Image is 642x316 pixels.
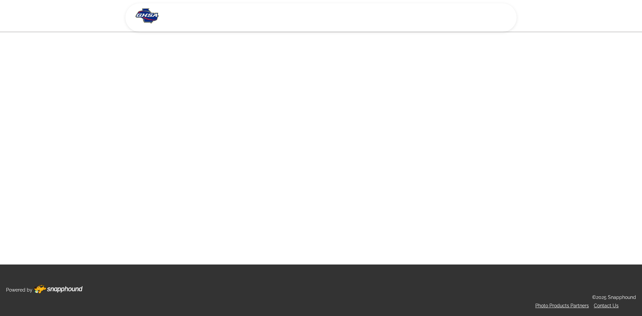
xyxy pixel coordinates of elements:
[535,303,589,308] a: Photo Products Partners
[34,285,83,294] img: Footer
[592,293,636,302] p: ©2025 Snapphound
[135,8,159,23] img: Snapphound Logo
[6,286,32,294] p: Powered by
[594,303,619,308] a: Contact Us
